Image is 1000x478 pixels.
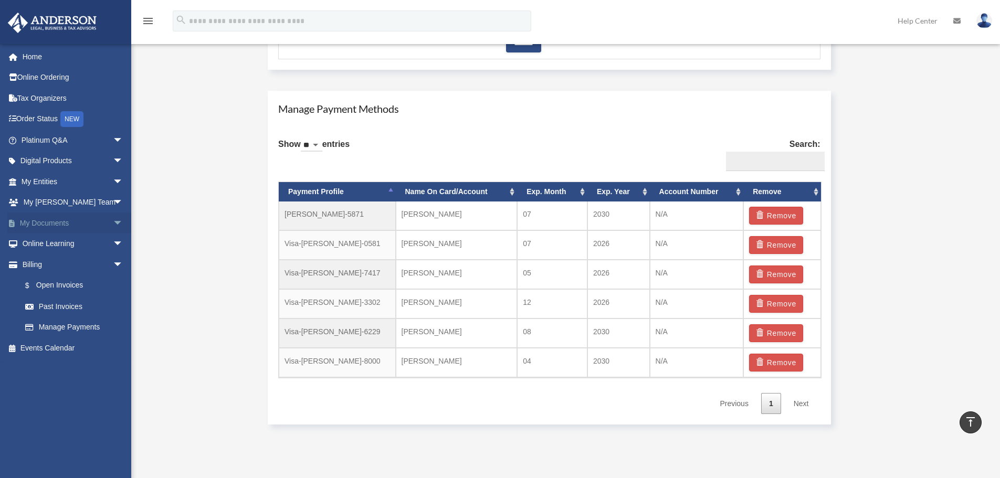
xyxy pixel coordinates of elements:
[7,254,139,275] a: Billingarrow_drop_down
[786,393,817,415] a: Next
[113,130,134,151] span: arrow_drop_down
[113,192,134,214] span: arrow_drop_down
[279,318,396,348] td: Visa-[PERSON_NAME]-6229
[142,15,154,27] i: menu
[517,260,587,289] td: 05
[587,230,650,260] td: 2026
[113,213,134,234] span: arrow_drop_down
[7,88,139,109] a: Tax Organizers
[517,182,587,201] th: Exp. Month: activate to sort column ascending
[7,233,139,254] a: Online Learningarrow_drop_down
[142,18,154,27] a: menu
[749,236,803,254] button: Remove
[279,182,396,201] th: Payment Profile: activate to sort column descending
[396,201,518,230] td: [PERSON_NAME]
[175,14,187,26] i: search
[279,289,396,318] td: Visa-[PERSON_NAME]-3302
[650,318,744,348] td: N/A
[650,348,744,377] td: N/A
[113,151,134,172] span: arrow_drop_down
[396,182,518,201] th: Name On Card/Account: activate to sort column ascending
[396,348,518,377] td: [PERSON_NAME]
[113,254,134,275] span: arrow_drop_down
[113,171,134,193] span: arrow_drop_down
[31,279,36,292] span: $
[279,348,396,377] td: Visa-[PERSON_NAME]-8000
[517,348,587,377] td: 04
[113,233,134,255] span: arrow_drop_down
[517,230,587,260] td: 07
[761,393,781,415] a: 1
[279,201,396,230] td: [PERSON_NAME]-5871
[301,140,322,152] select: Showentries
[587,348,650,377] td: 2030
[278,101,820,116] h4: Manage Payment Methods
[743,182,820,201] th: Remove: activate to sort column ascending
[7,109,139,130] a: Order StatusNEW
[726,152,825,172] input: Search:
[650,289,744,318] td: N/A
[278,137,350,162] label: Show entries
[396,260,518,289] td: [PERSON_NAME]
[964,416,977,428] i: vertical_align_top
[749,324,803,342] button: Remove
[396,289,518,318] td: [PERSON_NAME]
[587,289,650,318] td: 2026
[5,13,100,33] img: Anderson Advisors Platinum Portal
[60,111,83,127] div: NEW
[722,137,820,172] label: Search:
[7,192,139,213] a: My [PERSON_NAME] Teamarrow_drop_down
[15,317,134,338] a: Manage Payments
[749,265,803,283] button: Remove
[587,260,650,289] td: 2026
[650,230,744,260] td: N/A
[396,230,518,260] td: [PERSON_NAME]
[15,296,139,317] a: Past Invoices
[279,230,396,260] td: Visa-[PERSON_NAME]-0581
[7,213,139,233] a: My Documentsarrow_drop_down
[650,182,744,201] th: Account Number: activate to sort column ascending
[749,207,803,225] button: Remove
[587,182,650,201] th: Exp. Year: activate to sort column ascending
[279,260,396,289] td: Visa-[PERSON_NAME]-7417
[960,411,982,433] a: vertical_align_top
[749,354,803,371] button: Remove
[712,393,756,415] a: Previous
[587,318,650,348] td: 2030
[650,260,744,289] td: N/A
[7,67,139,88] a: Online Ordering
[7,151,139,172] a: Digital Productsarrow_drop_down
[7,130,139,151] a: Platinum Q&Aarrow_drop_down
[650,201,744,230] td: N/A
[749,295,803,313] button: Remove
[517,318,587,348] td: 08
[7,46,139,67] a: Home
[517,289,587,318] td: 12
[976,13,992,28] img: User Pic
[396,318,518,348] td: [PERSON_NAME]
[15,275,139,296] a: $Open Invoices
[587,201,650,230] td: 2030
[7,171,139,192] a: My Entitiesarrow_drop_down
[7,337,139,358] a: Events Calendar
[517,201,587,230] td: 07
